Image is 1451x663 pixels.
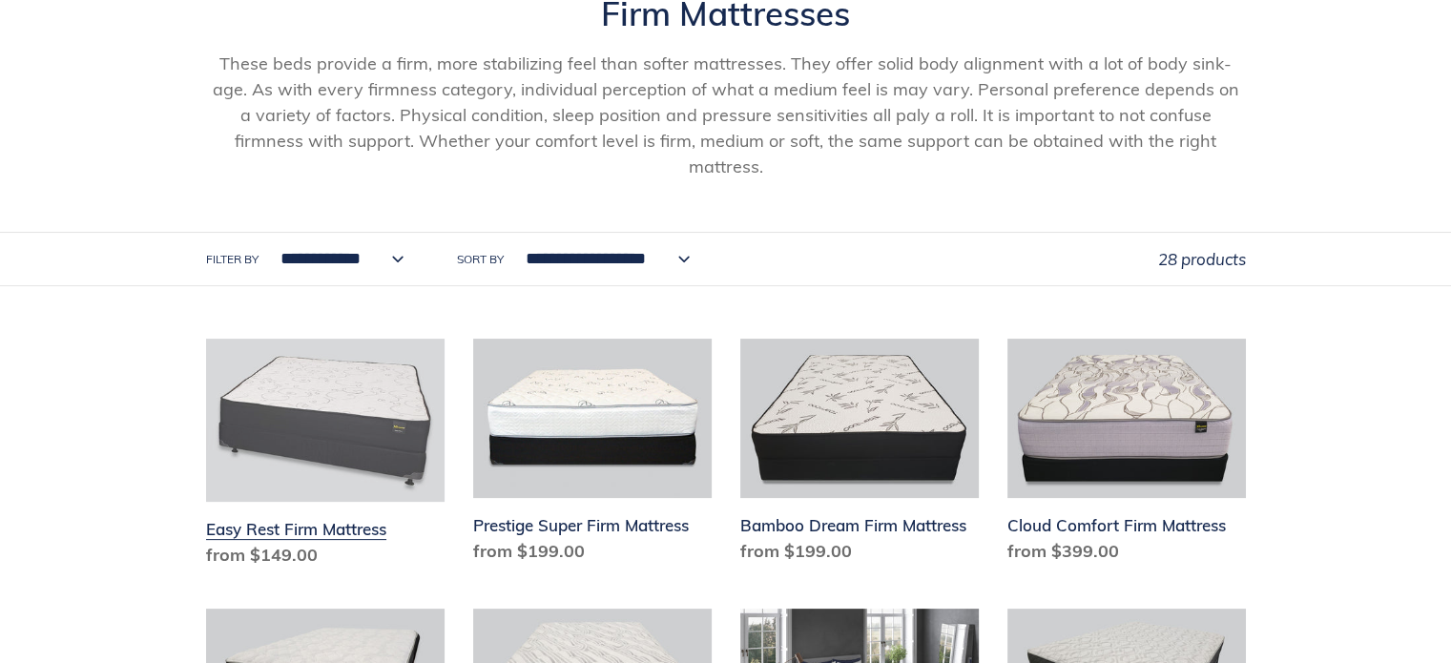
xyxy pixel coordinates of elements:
span: These beds provide a firm, more stabilizing feel than softer mattresses. They offer solid body al... [213,52,1239,177]
a: Prestige Super Firm Mattress [473,339,712,571]
label: Filter by [206,251,259,268]
a: Easy Rest Firm Mattress [206,339,445,575]
span: 28 products [1158,249,1246,269]
a: Bamboo Dream Firm Mattress [740,339,979,571]
label: Sort by [457,251,504,268]
a: Cloud Comfort Firm Mattress [1007,339,1246,571]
